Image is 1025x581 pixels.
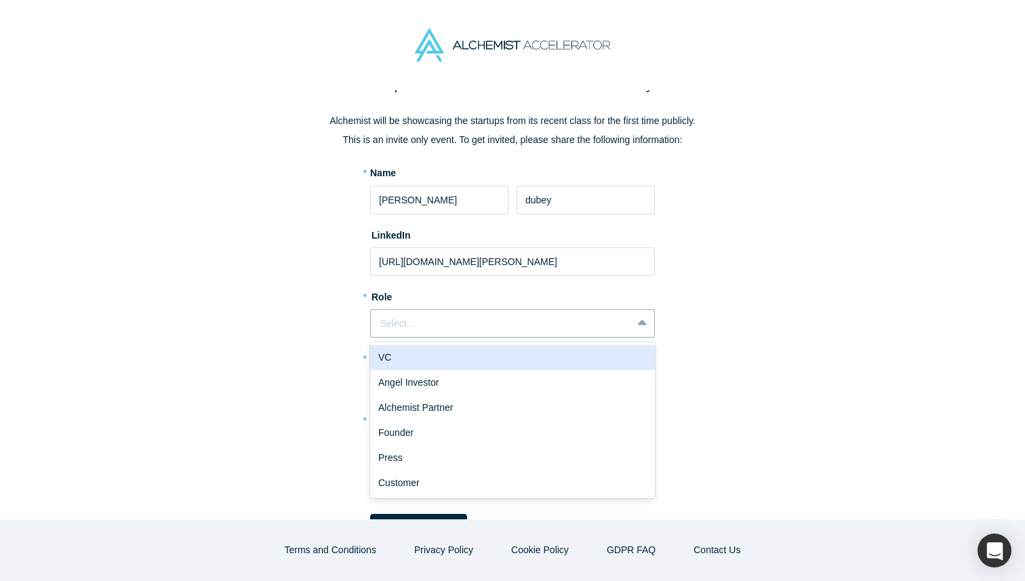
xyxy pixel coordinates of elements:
[370,470,655,496] div: Customer
[370,285,655,304] label: Role
[370,445,655,470] div: Press
[270,538,390,562] button: Terms and Conditions
[497,538,583,562] button: Cookie Policy
[228,114,797,128] p: Alchemist will be showcasing the startups from its recent class for the first time publicly.
[415,28,610,62] img: Alchemist Accelerator Logo
[370,420,655,445] div: Founder
[400,538,487,562] button: Privacy Policy
[370,345,655,370] div: VC
[370,395,655,420] div: Alchemist Partner
[370,514,467,538] button: Express Interest
[228,133,797,147] p: This is an invite only event. To get invited, please share the following information:
[370,224,411,243] label: LinkedIn
[370,370,655,395] div: Angel Investor
[380,317,622,331] div: Select...
[679,538,755,562] button: Contact Us
[592,538,670,562] a: GDPR FAQ
[370,166,396,180] label: Name
[370,186,508,214] input: First Name
[517,186,655,214] input: Last Name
